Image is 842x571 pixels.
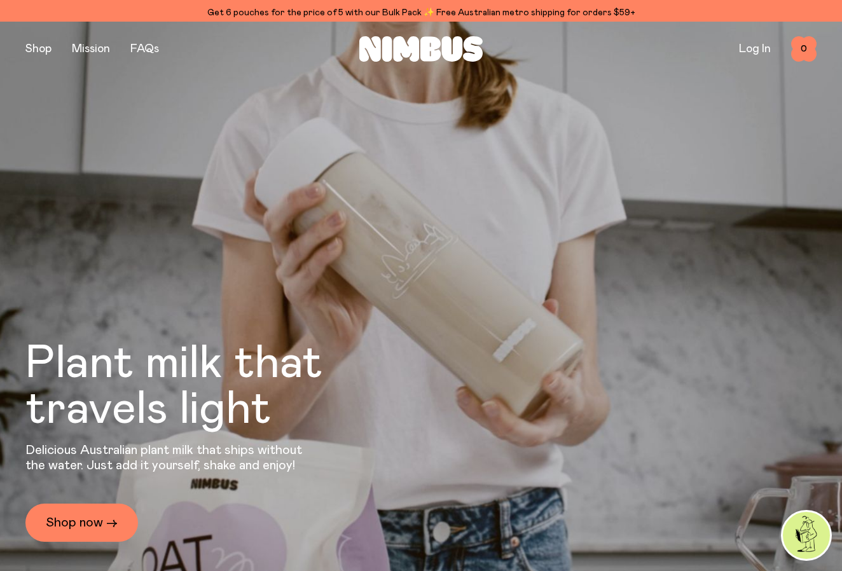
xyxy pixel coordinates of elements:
[72,43,110,55] a: Mission
[25,443,310,473] p: Delicious Australian plant milk that ships without the water. Just add it yourself, shake and enjoy!
[25,5,817,20] div: Get 6 pouches for the price of 5 with our Bulk Pack ✨ Free Australian metro shipping for orders $59+
[25,504,138,542] a: Shop now →
[739,43,771,55] a: Log In
[25,341,392,432] h1: Plant milk that travels light
[783,512,830,559] img: agent
[791,36,817,62] button: 0
[130,43,159,55] a: FAQs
